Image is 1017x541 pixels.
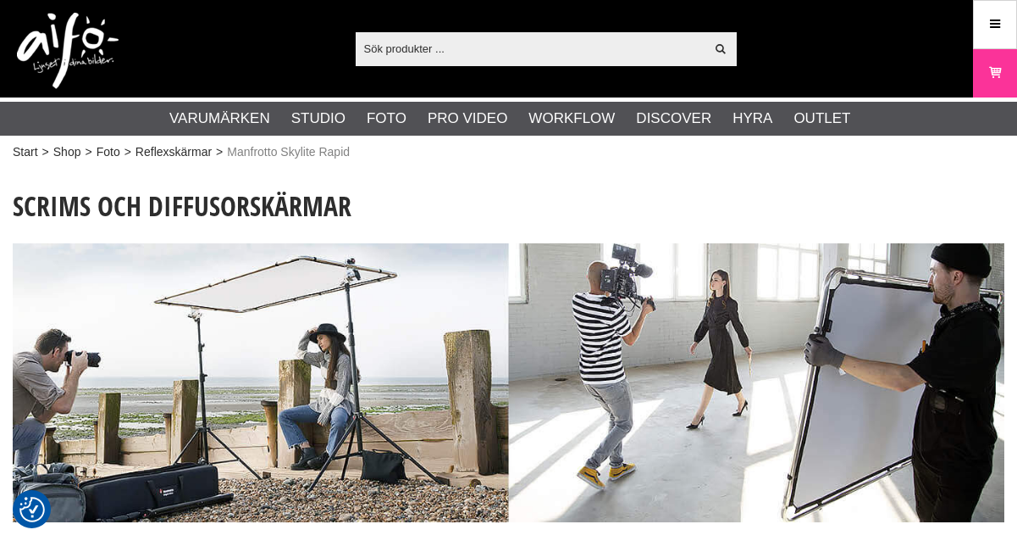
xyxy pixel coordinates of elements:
[528,108,615,130] a: Workflow
[636,108,711,130] a: Discover
[13,187,1004,225] h1: Scrims och Diffusorskärmar
[19,494,45,525] button: Samtyckesinställningar
[17,13,119,89] img: logo.png
[428,108,507,130] a: Pro Video
[53,143,81,161] a: Shop
[13,243,1004,522] img: Scrims and diffusers for video and photography
[19,497,45,522] img: Revisit consent button
[42,143,49,161] span: >
[135,143,212,161] a: Reflexskärmar
[793,108,850,130] a: Outlet
[169,108,270,130] a: Varumärken
[732,108,772,130] a: Hyra
[97,143,120,161] a: Foto
[13,143,38,161] a: Start
[367,108,406,130] a: Foto
[216,143,223,161] span: >
[291,108,345,130] a: Studio
[85,143,91,161] span: >
[227,143,350,161] span: Manfrotto Skylite Rapid
[356,36,705,61] input: Sök produkter ...
[124,143,131,161] span: >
